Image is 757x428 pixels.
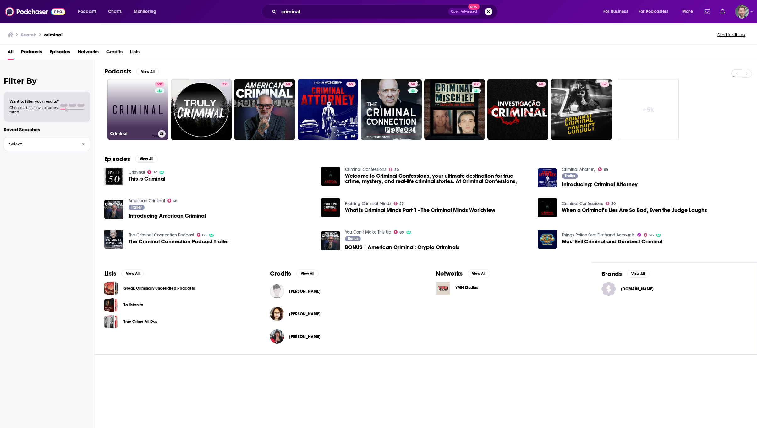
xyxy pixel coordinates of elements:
[602,81,607,88] span: 57
[472,82,481,87] a: 67
[78,47,99,60] span: Networks
[436,270,490,278] a: NetworksView All
[129,232,194,238] a: The Criminal Connection Podcast
[538,230,557,249] img: Most Evil Criminal and Dumbest Criminal
[538,168,557,187] img: Introducing: Criminal Attorney
[157,81,162,88] span: 92
[562,167,595,172] a: Criminal Attorney
[468,270,490,277] button: View All
[9,106,59,114] span: Choose a tab above to access filters.
[436,270,463,278] h2: Networks
[634,7,678,17] button: open menu
[289,289,321,294] span: [PERSON_NAME]
[104,7,125,17] a: Charts
[562,232,635,238] a: Things Police See: Firsthand Accounts
[107,79,168,140] a: 92Criminal
[104,298,118,312] a: To listen to
[130,47,140,60] a: Lists
[562,208,707,213] a: When a Criminal’s Lies Are So Bad, Even the Judge Laughs
[408,82,418,87] a: 68
[4,127,90,133] p: Saved Searches
[394,202,404,205] a: 55
[129,176,165,181] a: This is Criminal
[538,198,557,217] img: When a Criminal’s Lies Are So Bad, Even the Judge Laughs
[601,270,622,278] h2: Brands
[289,312,321,317] a: Verônyca Veras
[562,201,603,206] a: Criminal Confessions
[220,82,229,87] a: 72
[735,5,749,19] button: Show profile menu
[394,168,399,171] span: 50
[298,79,359,140] a: 69
[389,168,399,171] a: 50
[74,7,105,17] button: open menu
[123,285,195,292] a: Great, Criminally Underrated Podcasts
[424,79,485,140] a: 67
[735,5,749,19] span: Logged in as kwerderman
[451,10,477,13] span: Open Advanced
[399,231,404,234] span: 80
[539,81,543,88] span: 63
[321,167,340,186] a: Welcome to Criminal Confessions, your ultimate destination for true crime, mystery, and real-life...
[702,6,713,17] a: Show notifications dropdown
[536,82,546,87] a: 63
[135,155,158,163] button: View All
[4,76,90,85] h2: Filter By
[289,312,321,317] span: [PERSON_NAME]
[621,286,658,291] span: [DOMAIN_NAME]
[129,213,206,219] span: Introducing American Criminal
[104,230,123,249] img: The Criminal Connection Podcast Trailer
[129,7,164,17] button: open menu
[487,79,548,140] a: 63
[131,205,142,209] span: Trailer
[289,289,321,294] a: Lauren Johnson
[129,170,145,175] a: Criminal
[8,47,14,60] a: All
[167,199,178,203] a: 68
[270,284,284,298] img: Lauren Johnson
[345,167,386,172] a: Criminal Confessions
[21,47,42,60] a: Podcasts
[598,167,608,171] a: 69
[551,79,612,140] a: 57
[270,327,415,347] button: Judith FordhamJudith Fordham
[270,329,284,344] img: Judith Fordham
[627,270,650,278] button: View All
[104,155,158,163] a: EpisodesView All
[649,234,654,236] span: 56
[129,239,229,244] a: The Criminal Connection Podcast Trailer
[345,245,459,250] a: BONUS | American Criminal: Crypto Criminals
[321,231,340,250] a: BONUS | American Criminal: Crypto Criminals
[345,173,530,184] a: Welcome to Criminal Confessions, your ultimate destination for true crime, mystery, and real-life...
[735,5,749,19] img: User Profile
[639,7,669,16] span: For Podcasters
[436,281,581,296] a: YMH Studios logoYMH Studios
[155,82,164,87] a: 92
[197,233,207,237] a: 68
[104,270,116,278] h2: Lists
[474,81,479,88] span: 67
[104,68,131,75] h2: Podcasts
[361,79,422,140] a: 68
[270,307,284,321] img: Verônyca Veras
[718,6,727,17] a: Show notifications dropdown
[267,4,504,19] div: Search podcasts, credits, & more...
[5,6,65,18] img: Podchaser - Follow, Share and Rate Podcasts
[104,281,118,295] a: Great, Criminally Underrated Podcasts
[173,200,177,203] span: 68
[345,208,495,213] a: What is Criminal Minds Part 1 - The Criminal Minds Worldview
[321,198,340,217] img: What is Criminal Minds Part 1 - The Criminal Minds Worldview
[286,81,290,88] span: 68
[123,301,143,308] a: To listen to
[104,200,123,219] a: Introducing American Criminal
